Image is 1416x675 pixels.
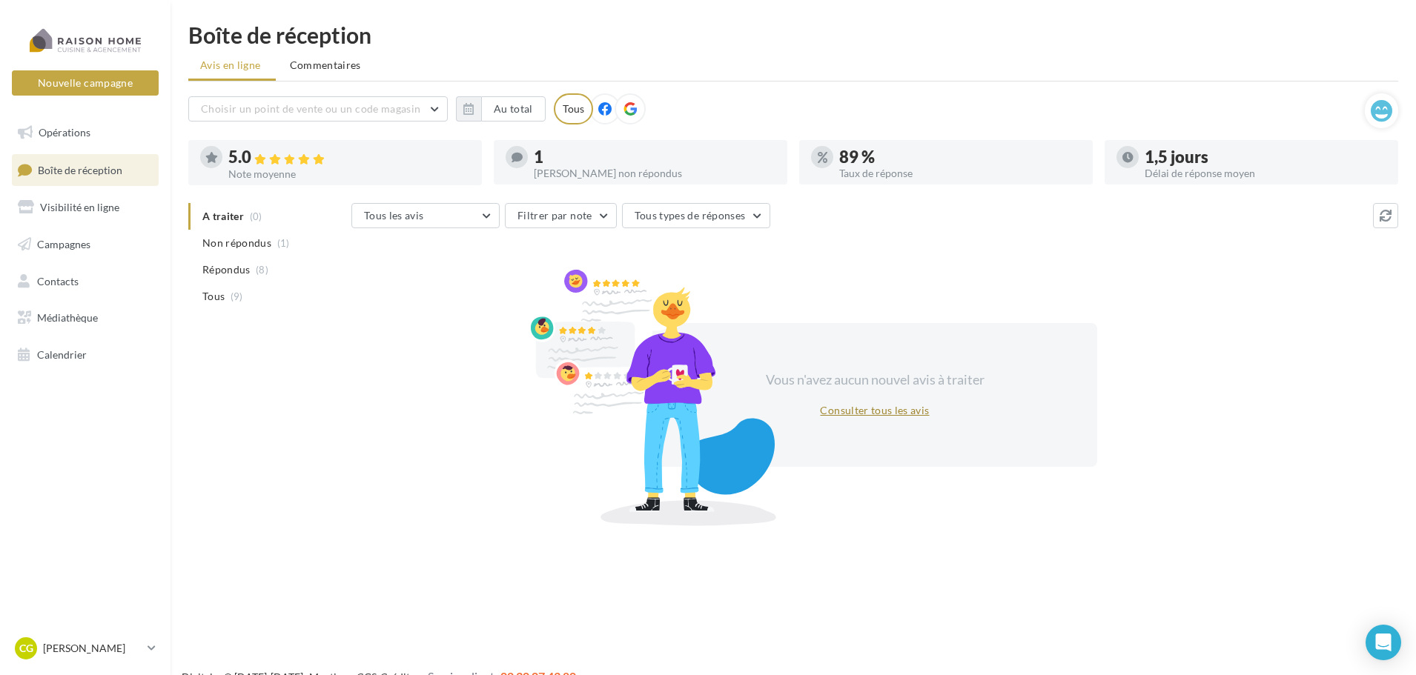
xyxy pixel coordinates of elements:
[228,149,470,166] div: 5.0
[228,169,470,179] div: Note moyenne
[9,229,162,260] a: Campagnes
[1145,149,1386,165] div: 1,5 jours
[12,70,159,96] button: Nouvelle campagne
[534,168,775,179] div: [PERSON_NAME] non répondus
[1366,625,1401,660] div: Open Intercom Messenger
[37,274,79,287] span: Contacts
[747,370,1002,390] div: Vous n'avez aucun nouvel avis à traiter
[9,266,162,297] a: Contacts
[202,262,251,277] span: Répondus
[188,96,448,122] button: Choisir un point de vente ou un code magasin
[635,209,746,222] span: Tous types de réponses
[481,96,546,122] button: Au total
[9,192,162,223] a: Visibilité en ligne
[9,154,162,186] a: Boîte de réception
[37,238,90,250] span: Campagnes
[534,149,775,165] div: 1
[188,24,1398,46] div: Boîte de réception
[201,102,420,115] span: Choisir un point de vente ou un code magasin
[290,58,361,73] span: Commentaires
[37,311,98,324] span: Médiathèque
[505,203,617,228] button: Filtrer par note
[554,93,593,124] div: Tous
[839,168,1081,179] div: Taux de réponse
[39,126,90,139] span: Opérations
[9,339,162,370] a: Calendrier
[456,96,546,122] button: Au total
[43,641,142,656] p: [PERSON_NAME]
[9,117,162,148] a: Opérations
[814,402,935,419] button: Consulter tous les avis
[622,203,770,228] button: Tous types de réponses
[364,209,424,222] span: Tous les avis
[202,289,225,304] span: Tous
[19,641,33,656] span: CG
[38,163,122,176] span: Boîte de réception
[9,302,162,333] a: Médiathèque
[277,237,290,249] span: (1)
[231,290,243,302] span: (9)
[202,236,271,250] span: Non répondus
[351,203,500,228] button: Tous les avis
[1145,168,1386,179] div: Délai de réponse moyen
[37,348,87,361] span: Calendrier
[12,634,159,662] a: CG [PERSON_NAME]
[40,201,119,213] span: Visibilité en ligne
[839,149,1081,165] div: 89 %
[256,264,268,276] span: (8)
